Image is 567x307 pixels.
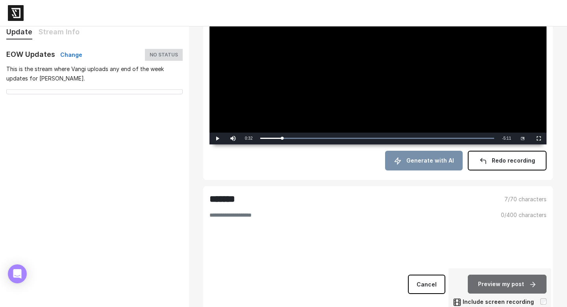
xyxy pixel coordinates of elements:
span: 0:32 [245,136,252,140]
div: /400 characters [496,212,551,268]
span: EOW Updates [6,50,55,58]
button: Picture in Picture [515,133,531,144]
div: Open Intercom Messenger [8,264,27,283]
span: 0 [501,212,504,218]
img: logo-6ba331977e59facfbff2947a2e854c94a5e6b03243a11af005d3916e8cc67d17.png [8,5,24,21]
button: Generate with AI [385,151,463,170]
button: Play [209,133,225,144]
div: Progress Bar [260,138,494,139]
span: 7 [504,196,508,202]
button: Stream Info [39,26,80,39]
span: This is the stream where Vangi uploads any end of the week updates for [PERSON_NAME]. [6,66,164,82]
a: Cancel [408,275,445,294]
span: Generate with AI [406,157,454,164]
span: Redo recording [492,157,535,164]
span: Change [60,51,82,58]
span: 5:11 [504,136,511,140]
button: Fullscreen [531,133,547,144]
a: Change [57,51,82,58]
button: Mute [225,133,241,144]
div: /70 characters [500,196,551,205]
span: Include screen recording [453,298,534,306]
button: Redo recording [468,151,547,170]
span: No Status [145,49,183,61]
span: - [502,136,503,140]
button: Update [6,26,32,39]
